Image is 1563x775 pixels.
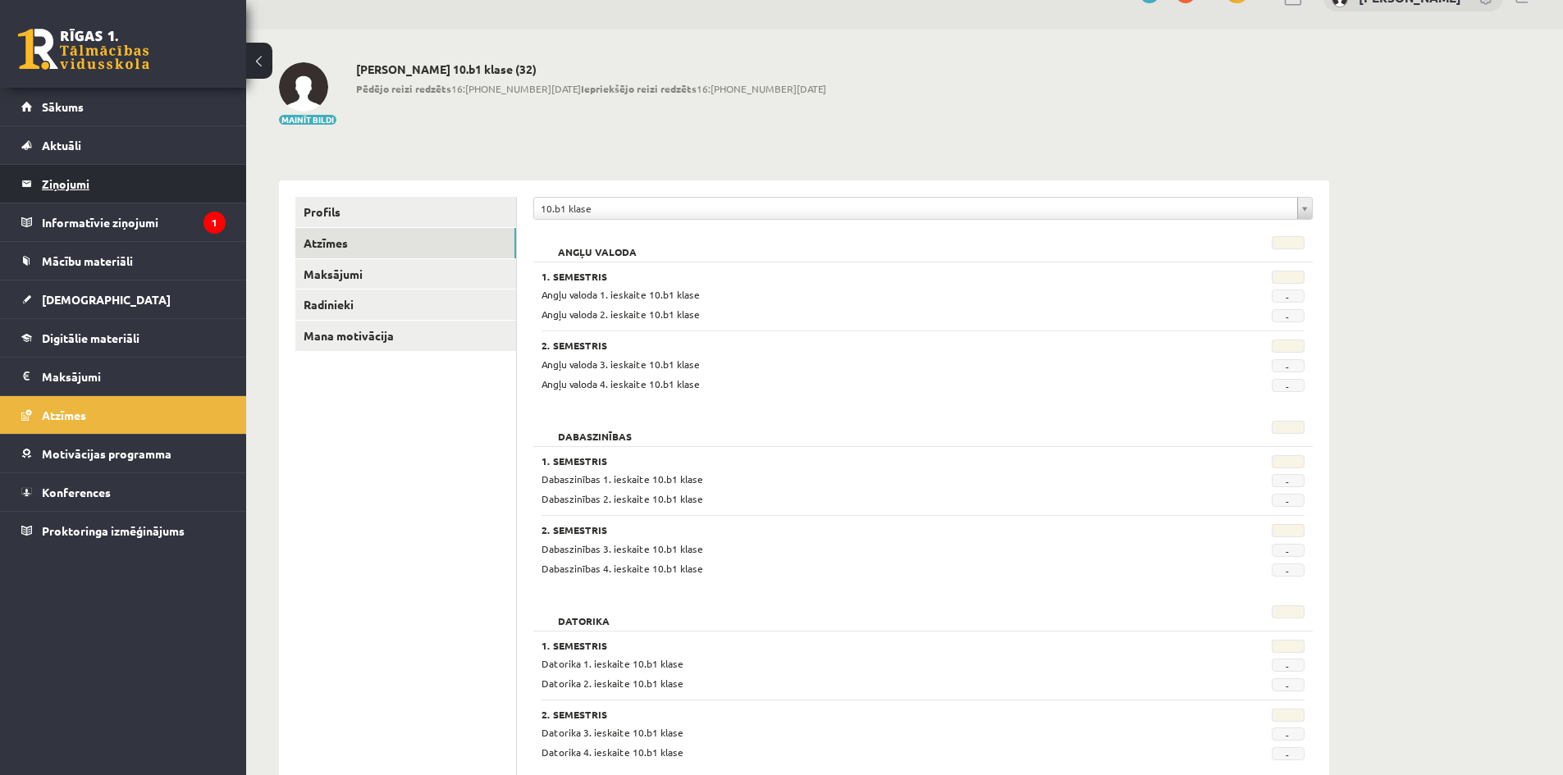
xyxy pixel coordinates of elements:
[1272,379,1305,392] span: -
[21,88,226,125] a: Sākums
[1272,747,1305,760] span: -
[42,292,171,307] span: [DEMOGRAPHIC_DATA]
[542,236,653,253] h2: Angļu valoda
[356,82,451,95] b: Pēdējo reizi redzēts
[542,709,1173,720] h3: 2. Semestris
[581,82,697,95] b: Iepriekšējo reizi redzēts
[42,358,226,395] legend: Maksājumi
[21,512,226,549] a: Proktoringa izmēģinājums
[1272,494,1305,507] span: -
[295,289,516,320] a: Radinieki
[542,377,700,390] span: Angļu valoda 4. ieskaite 10.b1 klase
[42,99,84,114] span: Sākums
[295,228,516,258] a: Atzīmes
[21,473,226,511] a: Konferences
[1272,659,1305,672] span: -
[295,197,516,227] a: Profils
[356,81,826,96] span: 16:[PHONE_NUMBER][DATE] 16:[PHONE_NUMBER][DATE]
[295,321,516,351] a: Mana motivācija
[42,331,139,345] span: Digitālie materiāli
[542,308,700,321] span: Angļu valoda 2. ieskaite 10.b1 klase
[1272,309,1305,322] span: -
[542,745,683,759] span: Datorika 4. ieskaite 10.b1 klase
[1272,678,1305,691] span: -
[542,472,703,486] span: Dabaszinības 1. ieskaite 10.b1 klase
[295,259,516,289] a: Maksājumi
[21,358,226,395] a: Maksājumi
[42,485,111,499] span: Konferences
[21,435,226,472] a: Motivācijas programma
[21,126,226,164] a: Aktuāli
[542,288,700,301] span: Angļu valoda 1. ieskaite 10.b1 klase
[42,253,133,268] span: Mācību materiāli
[542,358,700,371] span: Angļu valoda 3. ieskaite 10.b1 klase
[1272,563,1305,577] span: -
[279,115,336,125] button: Mainīt bildi
[203,212,226,234] i: 1
[42,408,86,422] span: Atzīmes
[542,271,1173,282] h3: 1. Semestris
[542,455,1173,467] h3: 1. Semestris
[21,319,226,357] a: Digitālie materiāli
[1272,474,1305,487] span: -
[542,340,1173,351] h3: 2. Semestris
[21,396,226,434] a: Atzīmes
[21,280,226,318] a: [DEMOGRAPHIC_DATA]
[534,198,1312,219] a: 10.b1 klase
[42,203,226,241] legend: Informatīvie ziņojumi
[542,524,1173,536] h3: 2. Semestris
[542,542,703,555] span: Dabaszinības 3. ieskaite 10.b1 klase
[542,677,683,690] span: Datorika 2. ieskaite 10.b1 klase
[1272,544,1305,557] span: -
[21,242,226,280] a: Mācību materiāli
[42,165,226,203] legend: Ziņojumi
[42,446,171,461] span: Motivācijas programma
[542,421,648,437] h2: Dabaszinības
[42,138,81,153] span: Aktuāli
[356,62,826,76] h2: [PERSON_NAME] 10.b1 klase (32)
[542,640,1173,651] h3: 1. Semestris
[542,726,683,739] span: Datorika 3. ieskaite 10.b1 klase
[21,203,226,241] a: Informatīvie ziņojumi1
[42,523,185,538] span: Proktoringa izmēģinājums
[542,605,626,622] h2: Datorika
[541,198,1291,219] span: 10.b1 klase
[21,165,226,203] a: Ziņojumi
[1272,727,1305,741] span: -
[542,492,703,505] span: Dabaszinības 2. ieskaite 10.b1 klase
[18,29,149,70] a: Rīgas 1. Tālmācības vidusskola
[279,62,328,112] img: Maksims Cibuļskis
[1272,289,1305,303] span: -
[542,657,683,670] span: Datorika 1. ieskaite 10.b1 klase
[542,562,703,575] span: Dabaszinības 4. ieskaite 10.b1 klase
[1272,359,1305,372] span: -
